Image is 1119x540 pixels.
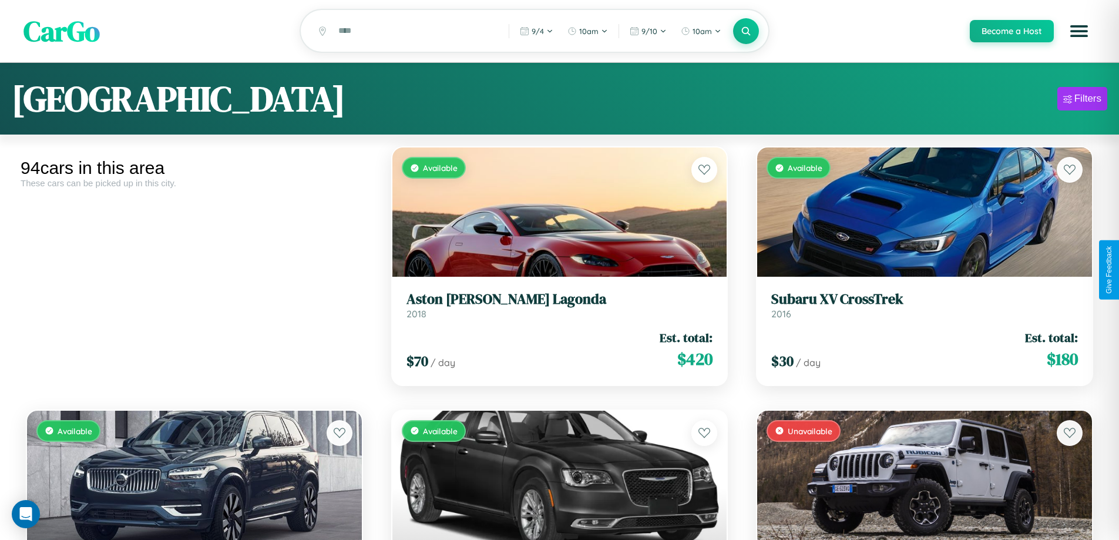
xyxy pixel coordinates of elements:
[1047,347,1078,371] span: $ 180
[624,22,673,41] button: 9/10
[21,178,368,188] div: These cars can be picked up in this city.
[771,291,1078,308] h3: Subaru XV CrossTrek
[1063,15,1096,48] button: Open menu
[970,20,1054,42] button: Become a Host
[1025,329,1078,346] span: Est. total:
[12,500,40,528] div: Open Intercom Messenger
[562,22,614,41] button: 10am
[423,426,458,436] span: Available
[788,163,822,173] span: Available
[788,426,832,436] span: Unavailable
[431,357,455,368] span: / day
[1057,87,1107,110] button: Filters
[675,22,727,41] button: 10am
[1105,246,1113,294] div: Give Feedback
[406,291,713,320] a: Aston [PERSON_NAME] Lagonda2018
[660,329,713,346] span: Est. total:
[579,26,599,36] span: 10am
[406,308,426,320] span: 2018
[771,308,791,320] span: 2016
[1074,93,1101,105] div: Filters
[58,426,92,436] span: Available
[771,291,1078,320] a: Subaru XV CrossTrek2016
[12,75,345,123] h1: [GEOGRAPHIC_DATA]
[532,26,544,36] span: 9 / 4
[21,158,368,178] div: 94 cars in this area
[771,351,794,371] span: $ 30
[641,26,657,36] span: 9 / 10
[406,351,428,371] span: $ 70
[423,163,458,173] span: Available
[23,12,100,51] span: CarGo
[406,291,713,308] h3: Aston [PERSON_NAME] Lagonda
[693,26,712,36] span: 10am
[796,357,821,368] span: / day
[677,347,713,371] span: $ 420
[514,22,559,41] button: 9/4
